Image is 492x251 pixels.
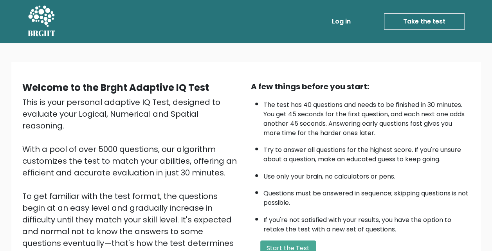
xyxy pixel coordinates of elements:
[263,168,470,181] li: Use only your brain, no calculators or pens.
[263,96,470,138] li: The test has 40 questions and needs to be finished in 30 minutes. You get 45 seconds for the firs...
[251,81,470,92] div: A few things before you start:
[28,3,56,40] a: BRGHT
[22,81,209,94] b: Welcome to the Brght Adaptive IQ Test
[28,29,56,38] h5: BRGHT
[263,211,470,234] li: If you're not satisfied with your results, you have the option to retake the test with a new set ...
[329,14,354,29] a: Log in
[263,141,470,164] li: Try to answer all questions for the highest score. If you're unsure about a question, make an edu...
[384,13,465,30] a: Take the test
[263,185,470,208] li: Questions must be answered in sequence; skipping questions is not possible.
